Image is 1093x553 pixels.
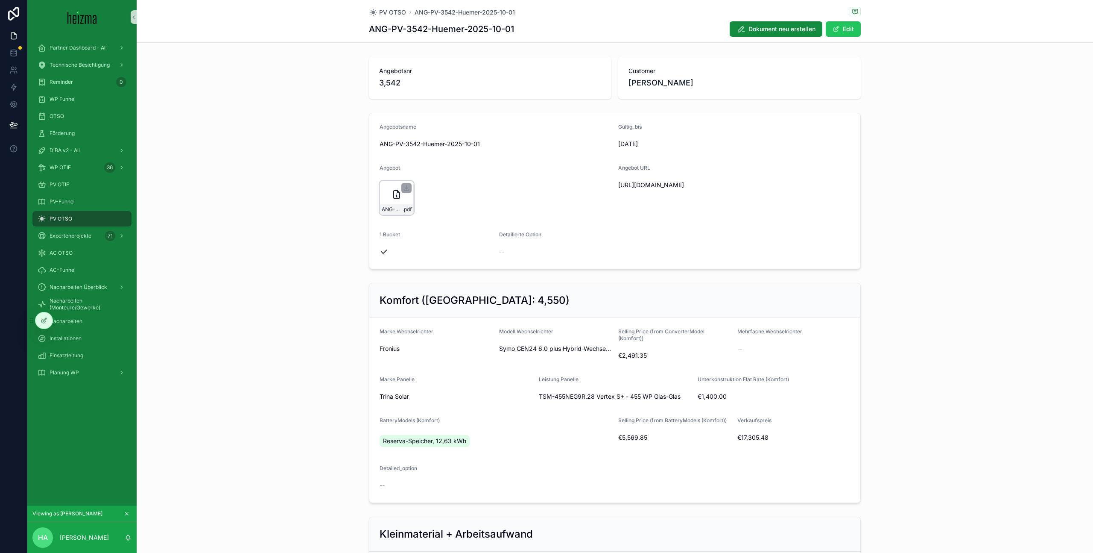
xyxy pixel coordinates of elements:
[499,344,612,353] span: Symo GEN24 6.0 plus Hybrid-Wechselrichter
[32,331,132,346] a: Installationen
[32,262,132,278] a: AC-Funnel
[628,67,850,75] span: Customer
[698,376,789,382] span: Unterkonstruktion Flat Rate (Komfort)
[380,165,400,171] span: Angebot
[737,344,742,353] span: --
[618,181,850,189] span: [URL][DOMAIN_NAME]
[32,297,132,312] a: Nacharbeiten (Monteure/Gewerke)
[50,62,110,68] span: Technische Besichtigung
[499,247,504,256] span: --
[50,113,64,120] span: OTSO
[32,177,132,192] a: PV OTIF
[618,417,727,424] span: Selling Price (from BatteryModels (Komfort))
[618,328,704,341] span: Selling Price (from ConverterModel (Komfort))
[737,328,802,335] span: Mehrfache Wechselrichter
[50,284,107,291] span: Nacharbeiten Überblick
[27,34,137,391] div: scrollable content
[32,211,132,226] a: PV OTSO
[618,351,731,360] span: €2,491.35
[50,96,76,103] span: WP Funnel
[50,318,82,325] span: Nacharbeiten
[32,91,132,107] a: WP Funnel
[104,162,115,173] div: 36
[539,376,579,382] span: Leistung Panelle
[698,392,850,401] span: €1,400.00
[748,25,815,33] span: Dokument neu erstellen
[737,433,850,442] span: €17,305.48
[50,215,72,222] span: PV OTSO
[32,245,132,261] a: AC OTSO
[380,465,417,471] span: Detailed_option
[618,433,731,442] span: €5,569.85
[32,143,132,158] a: DiBA v2 - All
[50,335,82,342] span: Installationen
[380,140,611,148] span: ANG-PV-3542-Huemer-2025-10-01
[32,365,132,380] a: Planung WP
[380,124,416,130] span: Angebotsname
[499,231,541,238] span: Detailierte Option
[50,79,73,85] span: Reminder
[32,194,132,209] a: PV-Funnel
[380,344,400,353] span: Fronius
[50,352,83,359] span: Einsatzleitung
[380,231,400,238] span: 1 Bucket
[50,44,107,51] span: Partner Dashboard - All
[32,160,132,175] a: WP OTIF36
[50,369,79,376] span: Planung WP
[32,228,132,244] a: Expertenprojekte71
[50,297,123,311] span: Nacharbeiten (Monteure/Gewerke)
[383,437,466,445] span: Reserva-Speicher, 12,63 kWh
[628,77,693,89] span: [PERSON_NAME]
[32,314,132,329] a: Nacharbeiten
[32,510,102,517] span: Viewing as [PERSON_NAME]
[415,8,515,17] a: ANG-PV-3542-Huemer-2025-10-01
[618,124,642,130] span: Gültig_bis
[380,392,409,401] span: Trina Solar
[380,294,570,307] h2: Komfort ([GEOGRAPHIC_DATA]: 4,550)
[32,348,132,363] a: Einsatzleitung
[38,532,48,543] span: HA
[380,527,533,541] h2: Kleinmaterial + Arbeitsaufwand
[32,126,132,141] a: Förderung
[730,21,822,37] button: Dokument neu erstellen
[737,417,772,424] span: Verkaufspreis
[50,250,73,256] span: AC OTSO
[499,328,553,335] span: Modell Wechselrichter
[380,481,385,490] span: --
[618,165,650,171] span: Angebot URL
[50,198,75,205] span: PV-Funnel
[379,8,406,17] span: PV OTSO
[50,130,75,137] span: Förderung
[826,21,861,37] button: Edit
[67,10,97,24] img: App logo
[32,109,132,124] a: OTSO
[50,164,71,171] span: WP OTIF
[60,533,109,542] p: [PERSON_NAME]
[380,417,440,424] span: BatteryModels (Komfort)
[369,8,406,17] a: PV OTSO
[32,57,132,73] a: Technische Besichtigung
[403,206,412,213] span: .pdf
[539,392,681,401] span: TSM-455NEG9R.28 Vertex S+ - 455 WP Glas-Glas
[50,232,91,239] span: Expertenprojekte
[32,74,132,90] a: Reminder0
[32,40,132,56] a: Partner Dashboard - All
[379,77,601,89] span: 3,542
[50,181,69,188] span: PV OTIF
[32,279,132,295] a: Nacharbeiten Überblick
[105,231,115,241] div: 71
[380,376,415,382] span: Marke Panelle
[50,267,76,274] span: AC-Funnel
[382,206,403,213] span: ANG-PV-3542-Huemer-2025-10-01
[369,23,514,35] h1: ANG-PV-3542-Huemer-2025-10-01
[380,328,433,335] span: Marke Wechselrichter
[379,67,601,75] span: Angebotsnr
[50,147,80,154] span: DiBA v2 - All
[618,140,731,148] span: [DATE]
[116,77,126,87] div: 0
